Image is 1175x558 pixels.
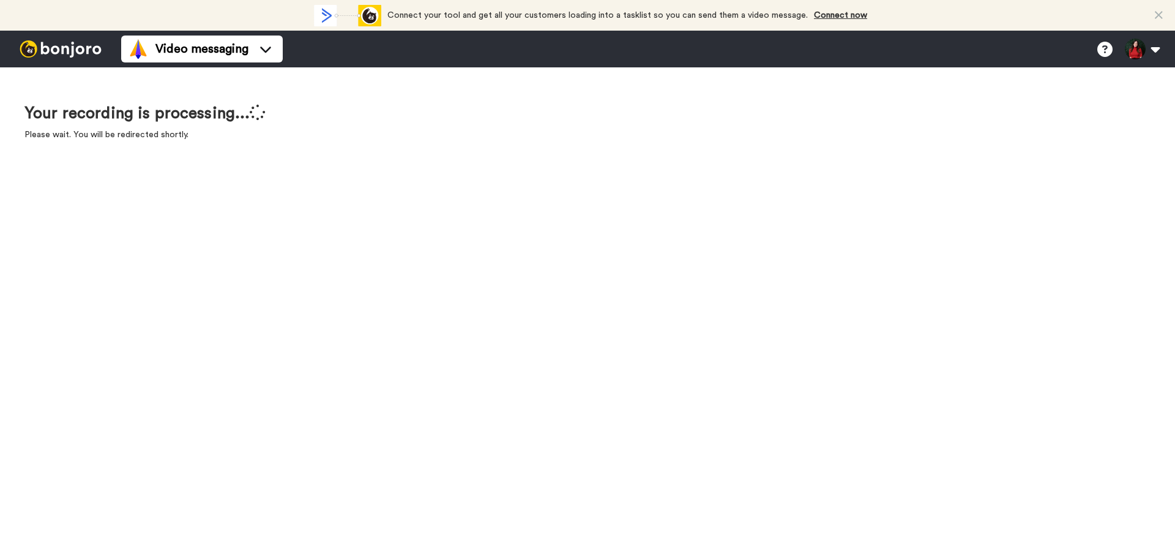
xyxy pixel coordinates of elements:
div: animation [314,5,381,26]
img: bj-logo-header-white.svg [15,40,106,58]
h1: Your recording is processing... [24,104,266,123]
img: vm-color.svg [129,39,148,59]
span: Video messaging [155,40,248,58]
a: Connect now [814,11,867,20]
span: Connect your tool and get all your customers loading into a tasklist so you can send them a video... [387,11,808,20]
p: Please wait. You will be redirected shortly. [24,129,266,141]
